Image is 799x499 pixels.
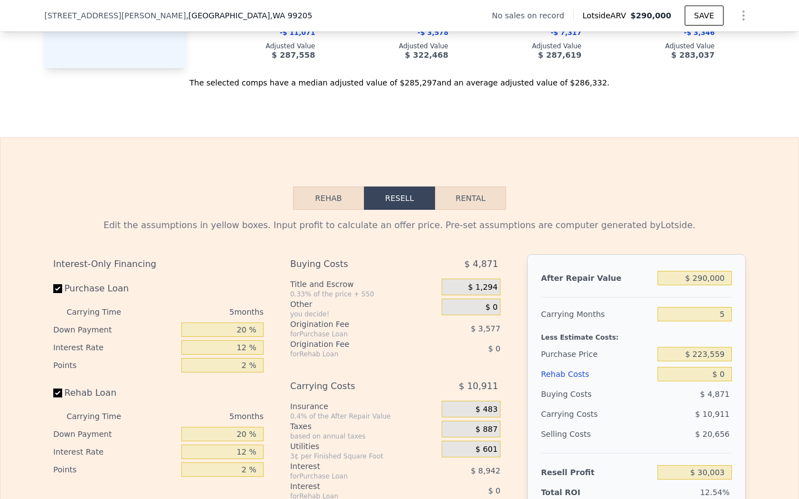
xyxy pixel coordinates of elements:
[290,421,437,432] div: Taxes
[630,11,671,20] span: $290,000
[280,29,315,37] span: -$ 11,071
[290,330,414,339] div: for Purchase Loan
[333,42,448,51] div: Adjusted Value
[53,339,177,356] div: Interest Rate
[272,51,315,59] span: $ 287,558
[53,389,62,397] input: Rehab Loan
[541,462,653,482] div: Resell Profit
[541,324,732,344] div: Less Estimate Costs:
[541,364,653,384] div: Rehab Costs
[290,310,437,319] div: you decide!
[488,344,500,353] span: $ 0
[492,10,573,21] div: No sales on record
[53,383,177,403] label: Rehab Loan
[599,42,715,51] div: Adjusted Value
[53,254,264,274] div: Interest-Only Financing
[67,407,139,425] div: Carrying Time
[685,6,724,26] button: SAVE
[538,51,581,59] span: $ 287,619
[700,390,730,399] span: $ 4,871
[290,432,437,441] div: based on annual taxes
[541,384,653,404] div: Buying Costs
[293,187,364,210] button: Rehab
[290,279,437,290] div: Title and Escrow
[53,279,177,299] label: Purchase Loan
[290,401,437,412] div: Insurance
[671,51,715,59] span: $ 283,037
[290,290,437,299] div: 0.33% of the price + 550
[290,452,437,461] div: 3¢ per Finished Square Foot
[405,51,448,59] span: $ 322,468
[541,404,610,424] div: Carrying Costs
[186,10,312,21] span: , [GEOGRAPHIC_DATA]
[290,299,437,310] div: Other
[466,42,581,51] div: Adjusted Value
[200,42,315,51] div: Adjusted Value
[583,10,630,21] span: Lotside ARV
[476,425,498,435] span: $ 887
[700,488,730,497] span: 12.54%
[290,441,437,452] div: Utilities
[541,424,653,444] div: Selling Costs
[476,405,498,415] span: $ 483
[53,219,746,232] div: Edit the assumptions in yellow boxes. Input profit to calculate an offer price. Pre-set assumptio...
[464,254,498,274] span: $ 4,871
[541,268,653,288] div: After Repair Value
[44,10,186,21] span: [STREET_ADDRESS][PERSON_NAME]
[551,29,581,37] span: -$ 7,317
[732,4,755,27] button: Show Options
[476,445,498,455] span: $ 601
[67,303,139,321] div: Carrying Time
[541,344,653,364] div: Purchase Price
[53,321,177,339] div: Down Payment
[471,466,500,475] span: $ 8,942
[290,376,414,396] div: Carrying Costs
[290,472,414,481] div: for Purchase Loan
[53,461,177,478] div: Points
[53,425,177,443] div: Down Payment
[684,29,715,37] span: -$ 3,346
[459,376,498,396] span: $ 10,911
[290,481,414,492] div: Interest
[435,187,506,210] button: Rental
[468,283,497,293] span: $ 1,294
[695,410,730,419] span: $ 10,911
[44,68,755,88] div: The selected comps have a median adjusted value of $285,297 and an average adjusted value of $286...
[53,284,62,293] input: Purchase Loan
[488,486,500,495] span: $ 0
[695,430,730,438] span: $ 20,656
[53,356,177,374] div: Points
[290,319,414,330] div: Origination Fee
[290,254,414,274] div: Buying Costs
[290,412,437,421] div: 0.4% of the After Repair Value
[143,303,264,321] div: 5 months
[143,407,264,425] div: 5 months
[541,487,610,498] div: Total ROI
[290,350,414,359] div: for Rehab Loan
[471,324,500,333] span: $ 3,577
[486,303,498,312] span: $ 0
[290,339,414,350] div: Origination Fee
[290,461,414,472] div: Interest
[541,304,653,324] div: Carrying Months
[418,29,448,37] span: -$ 3,578
[364,187,435,210] button: Resell
[270,11,312,20] span: , WA 99205
[53,443,177,461] div: Interest Rate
